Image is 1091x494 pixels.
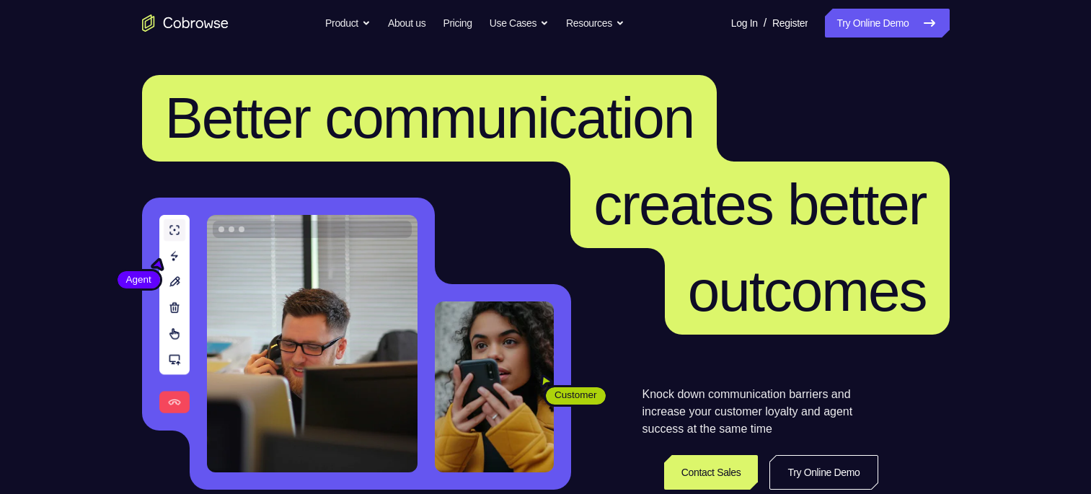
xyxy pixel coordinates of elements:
[443,9,472,38] a: Pricing
[769,455,878,490] a: Try Online Demo
[664,455,759,490] a: Contact Sales
[764,14,767,32] span: /
[207,215,418,472] img: A customer support agent talking on the phone
[593,172,926,237] span: creates better
[142,14,229,32] a: Go to the home page
[825,9,949,38] a: Try Online Demo
[490,9,549,38] button: Use Cases
[165,86,694,150] span: Better communication
[566,9,624,38] button: Resources
[435,301,554,472] img: A customer holding their phone
[731,9,758,38] a: Log In
[688,259,927,323] span: outcomes
[642,386,878,438] p: Knock down communication barriers and increase your customer loyalty and agent success at the sam...
[772,9,808,38] a: Register
[325,9,371,38] button: Product
[388,9,425,38] a: About us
